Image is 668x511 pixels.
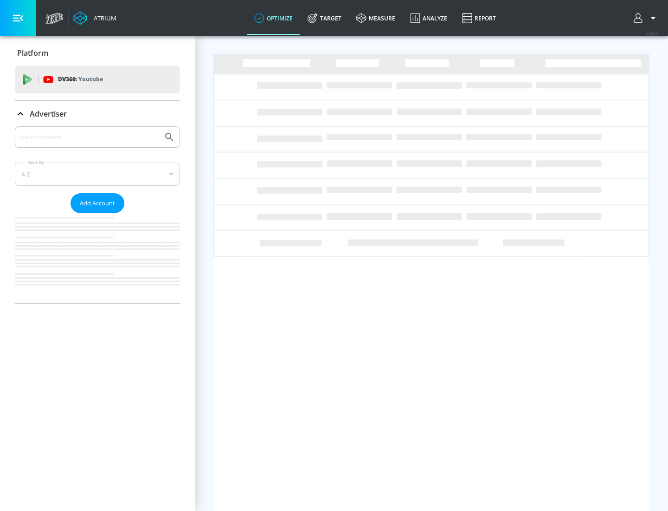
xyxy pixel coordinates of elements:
a: Target [300,1,349,35]
div: DV360: Youtube [15,66,180,93]
span: v 4.24.0 [646,31,659,36]
div: Advertiser [15,101,180,127]
p: DV360: [58,74,103,85]
button: Add Account [71,193,124,213]
div: A-Z [15,163,180,186]
p: Youtube [78,74,103,84]
span: Add Account [80,198,115,209]
a: Analyze [403,1,455,35]
div: Advertiser [15,126,180,303]
div: Platform [15,40,180,66]
input: Search by name [19,131,159,143]
a: optimize [247,1,300,35]
a: measure [349,1,403,35]
nav: list of Advertiser [15,213,180,303]
a: Atrium [73,11,116,25]
a: Report [455,1,503,35]
div: Atrium [90,14,116,22]
p: Advertiser [30,109,67,119]
p: Platform [17,48,48,58]
label: Sort By [26,159,46,165]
